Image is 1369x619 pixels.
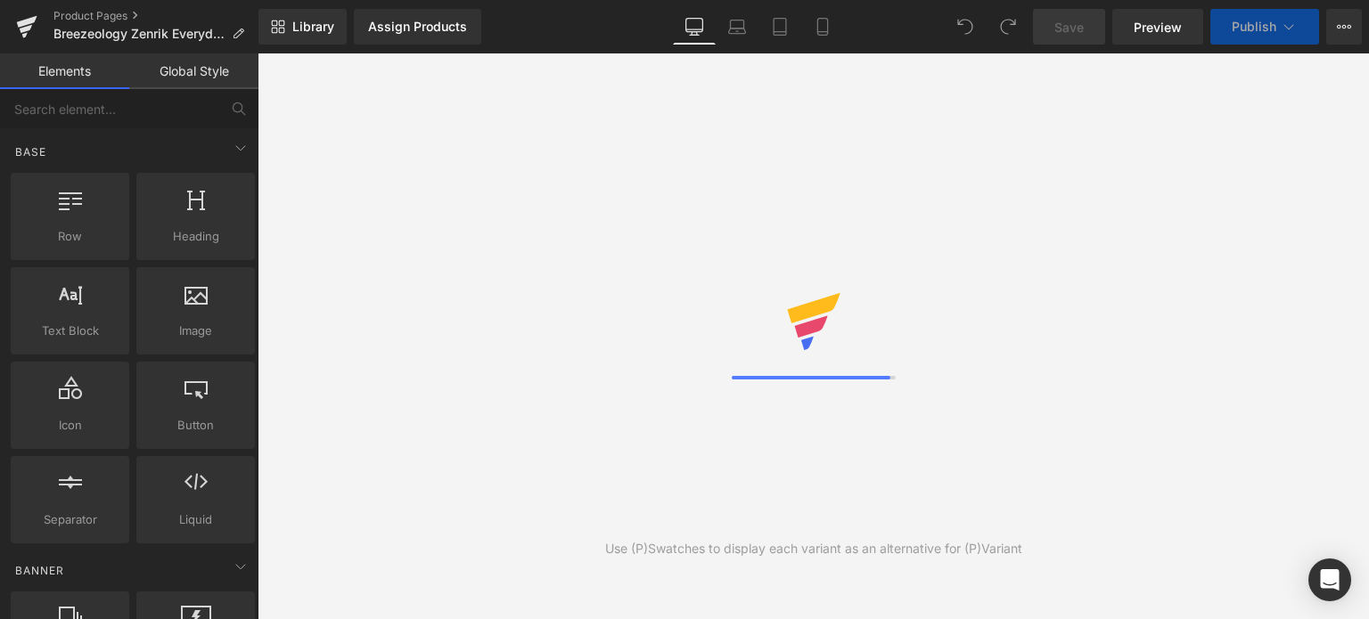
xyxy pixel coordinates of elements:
span: Liquid [142,510,250,529]
a: New Library [258,9,347,45]
span: Text Block [16,322,124,340]
a: Preview [1112,9,1203,45]
a: Laptop [716,9,758,45]
span: Image [142,322,250,340]
span: Heading [142,227,250,246]
span: Breezeology Zenrik Everyday [53,27,225,41]
div: Use (P)Swatches to display each variant as an alternative for (P)Variant [605,539,1022,558]
span: Separator [16,510,124,529]
span: Banner [13,562,66,579]
span: Preview [1134,18,1182,37]
span: Icon [16,416,124,435]
a: Mobile [801,9,844,45]
a: Product Pages [53,9,258,23]
button: Redo [990,9,1026,45]
button: More [1326,9,1362,45]
div: Assign Products [368,20,467,34]
a: Tablet [758,9,801,45]
a: Desktop [673,9,716,45]
div: Open Intercom Messenger [1308,558,1351,601]
span: Save [1054,18,1084,37]
span: Base [13,143,48,160]
button: Publish [1210,9,1319,45]
button: Undo [947,9,983,45]
a: Global Style [129,53,258,89]
span: Row [16,227,124,246]
span: Button [142,416,250,435]
span: Library [292,19,334,35]
span: Publish [1232,20,1276,34]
